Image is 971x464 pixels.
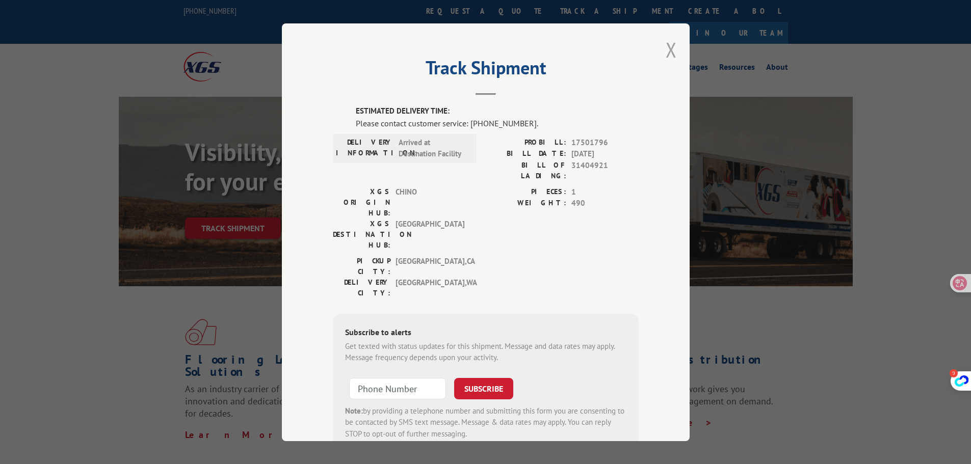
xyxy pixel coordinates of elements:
[571,159,639,181] span: 31404921
[486,137,566,148] label: PROBILL:
[333,255,390,277] label: PICKUP CITY:
[345,325,626,340] div: Subscribe to alerts
[336,137,393,159] label: DELIVERY INFORMATION:
[486,159,566,181] label: BILL OF LADING:
[333,186,390,218] label: XGS ORIGIN HUB:
[356,117,639,129] div: Please contact customer service: [PHONE_NUMBER].
[396,218,464,250] span: [GEOGRAPHIC_DATA]
[396,277,464,298] span: [GEOGRAPHIC_DATA] , WA
[571,137,639,148] span: 17501796
[349,377,446,399] input: Phone Number
[666,36,677,63] button: Close modal
[571,186,639,198] span: 1
[333,218,390,250] label: XGS DESTINATION HUB:
[345,340,626,363] div: Get texted with status updates for this shipment. Message and data rates may apply. Message frequ...
[486,186,566,198] label: PIECES:
[396,186,464,218] span: CHINO
[333,277,390,298] label: DELIVERY CITY:
[333,61,639,80] h2: Track Shipment
[571,198,639,209] span: 490
[486,198,566,209] label: WEIGHT:
[454,377,513,399] button: SUBSCRIBE
[356,105,639,117] label: ESTIMATED DELIVERY TIME:
[571,148,639,160] span: [DATE]
[486,148,566,160] label: BILL DATE:
[345,405,626,440] div: by providing a telephone number and submitting this form you are consenting to be contacted by SM...
[345,405,363,415] strong: Note:
[399,137,467,159] span: Arrived at Destination Facility
[396,255,464,277] span: [GEOGRAPHIC_DATA] , CA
